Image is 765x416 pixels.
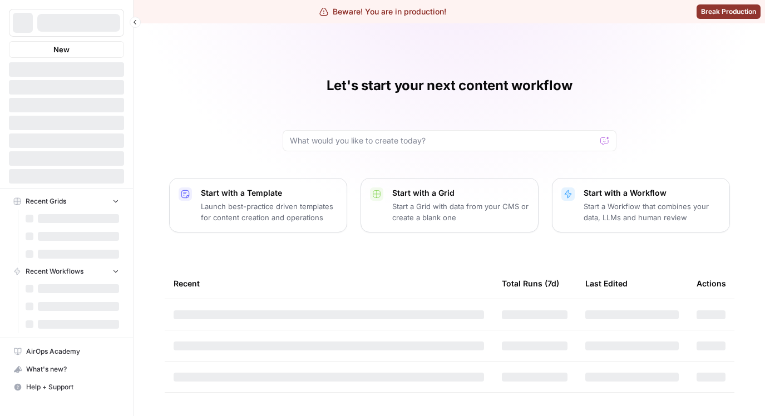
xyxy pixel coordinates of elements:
[701,7,756,17] span: Break Production
[585,268,628,299] div: Last Edited
[9,263,124,280] button: Recent Workflows
[392,201,529,223] p: Start a Grid with data from your CMS or create a blank one
[697,268,726,299] div: Actions
[327,77,572,95] h1: Let's start your next content workflow
[319,6,446,17] div: Beware! You are in production!
[584,187,720,199] p: Start with a Workflow
[26,266,83,276] span: Recent Workflows
[53,44,70,55] span: New
[584,201,720,223] p: Start a Workflow that combines your data, LLMs and human review
[201,201,338,223] p: Launch best-practice driven templates for content creation and operations
[9,193,124,210] button: Recent Grids
[26,346,119,356] span: AirOps Academy
[697,4,761,19] button: Break Production
[392,187,529,199] p: Start with a Grid
[9,41,124,58] button: New
[9,378,124,396] button: Help + Support
[361,178,539,232] button: Start with a GridStart a Grid with data from your CMS or create a blank one
[174,268,484,299] div: Recent
[552,178,730,232] button: Start with a WorkflowStart a Workflow that combines your data, LLMs and human review
[9,360,124,378] button: What's new?
[201,187,338,199] p: Start with a Template
[169,178,347,232] button: Start with a TemplateLaunch best-practice driven templates for content creation and operations
[9,343,124,360] a: AirOps Academy
[502,268,559,299] div: Total Runs (7d)
[290,135,596,146] input: What would you like to create today?
[26,196,66,206] span: Recent Grids
[26,382,119,392] span: Help + Support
